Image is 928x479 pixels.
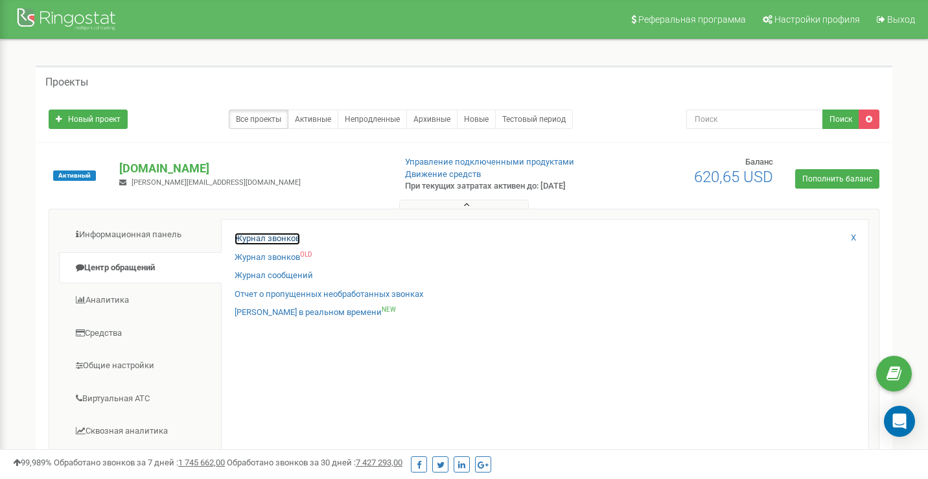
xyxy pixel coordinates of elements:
h5: Проекты [45,76,88,88]
span: Настройки профиля [774,14,860,25]
span: Баланс [745,157,773,167]
span: 99,989% [13,458,52,467]
a: Отчет о пропущенных необработанных звонках [235,288,423,301]
p: [DOMAIN_NAME] [119,160,383,177]
span: Обработано звонков за 7 дней : [54,458,225,467]
a: Виртуальная АТС [59,383,222,415]
a: Активные [288,110,338,129]
a: Пополнить баланс [795,169,879,189]
a: Тестовый период [495,110,573,129]
span: [PERSON_NAME][EMAIL_ADDRESS][DOMAIN_NAME] [132,178,301,187]
a: Новый проект [49,110,128,129]
a: Все проекты [229,110,288,129]
a: Движение средств [405,169,481,179]
button: Поиск [822,110,859,129]
a: Информационная панель [59,219,222,251]
u: 1 745 662,00 [178,458,225,467]
a: Журнал звонков [235,233,300,245]
a: X [851,232,856,244]
a: Сквозная аналитика [59,415,222,447]
a: Средства [59,318,222,349]
a: Аналитика [59,285,222,316]
p: При текущих затратах активен до: [DATE] [405,180,598,193]
a: Архивные [406,110,458,129]
span: Выход [887,14,915,25]
sup: NEW [382,306,396,313]
a: Управление подключенными продуктами [405,157,574,167]
a: Журнал звонковOLD [235,251,312,264]
a: Общие настройки [59,350,222,382]
a: Центр обращений [59,252,222,284]
sup: OLD [300,251,312,258]
a: Непродленные [338,110,407,129]
div: Open Intercom Messenger [884,406,915,437]
span: Обработано звонков за 30 дней : [227,458,402,467]
span: 620,65 USD [694,168,773,186]
span: Реферальная программа [638,14,746,25]
span: Активный [53,170,96,181]
a: Журнал сообщений [235,270,313,282]
u: 7 427 293,00 [356,458,402,467]
input: Поиск [686,110,823,129]
a: [PERSON_NAME] в реальном времениNEW [235,307,396,319]
a: Новые [457,110,496,129]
